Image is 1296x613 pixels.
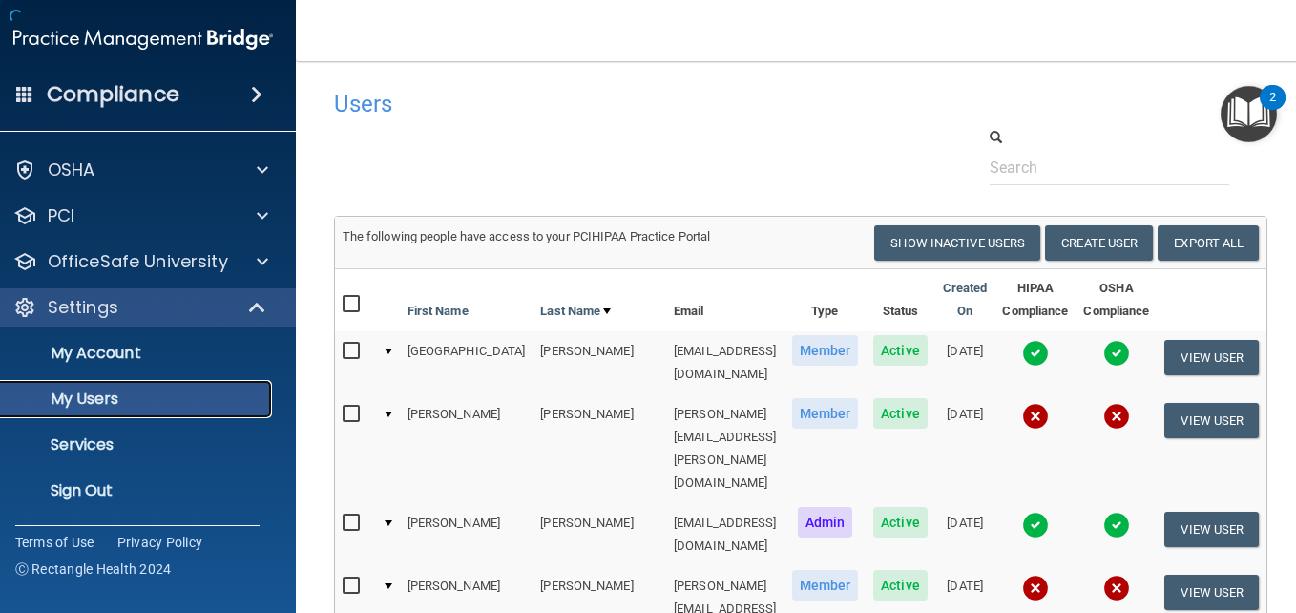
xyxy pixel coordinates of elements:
[1269,97,1276,122] div: 2
[334,92,867,116] h4: Users
[1022,403,1049,430] img: cross.ca9f0e7f.svg
[343,229,711,243] span: The following people have access to your PCIHIPAA Practice Portal
[666,503,784,566] td: [EMAIL_ADDRESS][DOMAIN_NAME]
[1045,225,1153,261] button: Create User
[1164,403,1259,438] button: View User
[13,250,268,273] a: OfficeSafe University
[13,20,273,58] img: PMB logo
[1103,575,1130,602] img: cross.ca9f0e7f.svg
[990,150,1229,185] input: Search
[1076,269,1157,331] th: OSHA Compliance
[943,277,988,323] a: Created On
[3,344,263,363] p: My Account
[935,503,995,566] td: [DATE]
[533,394,666,503] td: [PERSON_NAME]
[798,507,853,538] span: Admin
[48,296,118,319] p: Settings
[784,269,867,331] th: Type
[873,507,928,538] span: Active
[1022,575,1049,602] img: cross.ca9f0e7f.svg
[666,331,784,394] td: [EMAIL_ADDRESS][DOMAIN_NAME]
[1164,512,1259,547] button: View User
[873,570,928,601] span: Active
[1022,512,1049,539] img: tick.e7d51cea.svg
[792,398,859,429] span: Member
[1221,86,1277,142] button: Open Resource Center, 2 new notifications
[13,296,267,319] a: Settings
[400,331,533,394] td: [GEOGRAPHIC_DATA]
[1103,340,1130,367] img: tick.e7d51cea.svg
[873,335,928,366] span: Active
[48,204,74,227] p: PCI
[533,503,666,566] td: [PERSON_NAME]
[935,331,995,394] td: [DATE]
[873,398,928,429] span: Active
[13,204,268,227] a: PCI
[792,335,859,366] span: Member
[1164,340,1259,375] button: View User
[3,390,263,409] p: My Users
[48,250,228,273] p: OfficeSafe University
[48,159,95,181] p: OSHA
[1158,225,1259,261] a: Export All
[666,394,784,503] td: [PERSON_NAME][EMAIL_ADDRESS][PERSON_NAME][DOMAIN_NAME]
[3,435,263,454] p: Services
[1164,575,1259,610] button: View User
[874,225,1040,261] button: Show Inactive Users
[866,269,935,331] th: Status
[666,269,784,331] th: Email
[400,503,533,566] td: [PERSON_NAME]
[994,269,1076,331] th: HIPAA Compliance
[13,159,268,181] a: OSHA
[935,394,995,503] td: [DATE]
[1022,340,1049,367] img: tick.e7d51cea.svg
[1103,403,1130,430] img: cross.ca9f0e7f.svg
[408,300,469,323] a: First Name
[400,394,533,503] td: [PERSON_NAME]
[792,570,859,601] span: Member
[3,481,263,500] p: Sign Out
[15,560,172,579] span: Ⓒ Rectangle Health 2024
[540,300,611,323] a: Last Name
[533,331,666,394] td: [PERSON_NAME]
[1103,512,1130,539] img: tick.e7d51cea.svg
[15,533,94,552] a: Terms of Use
[117,533,203,552] a: Privacy Policy
[47,81,179,108] h4: Compliance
